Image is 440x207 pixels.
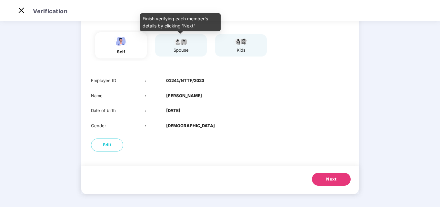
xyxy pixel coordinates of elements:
[145,92,166,99] div: :
[113,48,129,55] div: self
[113,36,129,47] img: svg+xml;base64,PHN2ZyBpZD0iRW1wbG95ZWVfbWFsZSIgeG1sbnM9Imh0dHA6Ly93d3cudzMub3JnLzIwMDAvc3ZnIiB3aW...
[145,122,166,129] div: :
[173,37,189,45] img: svg+xml;base64,PHN2ZyB4bWxucz0iaHR0cDovL3d3dy53My5vcmcvMjAwMC9zdmciIHdpZHRoPSI5Ny44OTciIGhlaWdodD...
[166,77,204,84] b: 01241/NTTF/2023
[173,47,189,54] div: spouse
[145,107,166,114] div: :
[326,176,336,182] span: Next
[103,142,112,148] span: Edit
[166,92,202,99] b: [PERSON_NAME]
[166,122,215,129] b: [DEMOGRAPHIC_DATA]
[233,47,249,54] div: kids
[145,77,166,84] div: :
[140,13,221,31] div: Finish verifying each member's details by clicking 'Next'
[91,122,145,129] div: Gender
[233,37,249,45] img: svg+xml;base64,PHN2ZyB4bWxucz0iaHR0cDovL3d3dy53My5vcmcvMjAwMC9zdmciIHdpZHRoPSI3OS4wMzciIGhlaWdodD...
[91,92,145,99] div: Name
[166,107,180,114] b: [DATE]
[91,77,145,84] div: Employee ID
[312,173,351,186] button: Next
[91,139,123,151] button: Edit
[91,107,145,114] div: Date of birth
